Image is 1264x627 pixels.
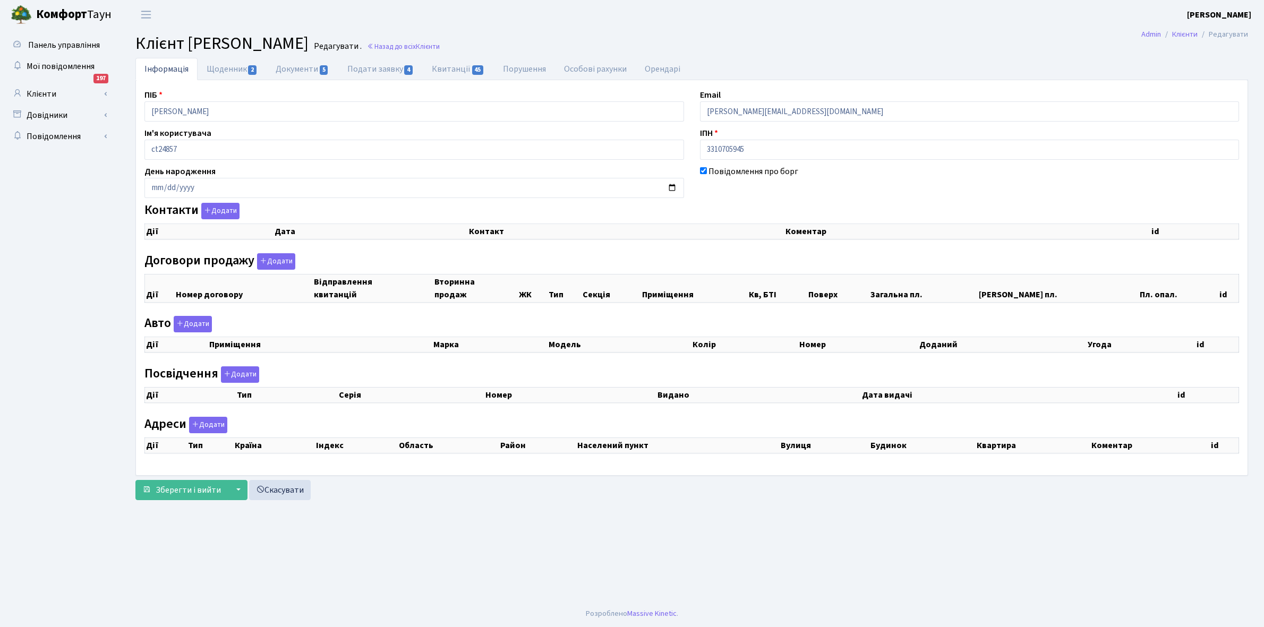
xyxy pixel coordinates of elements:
th: Дії [145,437,187,453]
th: Тип [187,437,234,453]
span: 2 [248,65,257,75]
th: Загальна пл. [869,274,977,302]
label: ІПН [700,127,718,140]
th: Приміщення [208,337,432,353]
th: Кв, БТІ [748,274,807,302]
button: Договори продажу [257,253,295,270]
span: Клієнти [416,41,440,51]
th: Дії [145,274,175,302]
th: Приміщення [641,274,748,302]
th: id [1210,437,1239,453]
a: Інформація [135,58,198,80]
th: Вулиця [780,437,869,453]
th: id [1218,274,1239,302]
th: Поверх [807,274,870,302]
small: Редагувати . [312,41,362,51]
a: Клієнти [5,83,112,105]
label: Посвідчення [144,366,259,383]
th: Колір [691,337,798,353]
button: Переключити навігацію [133,6,159,23]
th: Дата [274,224,468,239]
nav: breadcrumb [1125,23,1264,46]
a: Довідники [5,105,112,126]
span: Зберегти і вийти [156,484,221,496]
th: Номер [798,337,918,353]
span: Таун [36,6,112,24]
th: Секція [582,274,641,302]
button: Адреси [189,417,227,433]
a: Мої повідомлення197 [5,56,112,77]
label: ПІБ [144,89,163,101]
th: Тип [236,387,338,402]
th: Пл. опал. [1139,274,1218,302]
th: id [1195,337,1239,353]
img: logo.png [11,4,32,25]
th: Будинок [869,437,976,453]
th: Квартира [976,437,1091,453]
th: Населений пункт [576,437,780,453]
label: Адреси [144,417,227,433]
th: Доданий [918,337,1087,353]
label: Email [700,89,721,101]
th: Відправлення квитанцій [313,274,433,302]
th: Область [398,437,500,453]
button: Контакти [201,203,240,219]
a: Клієнти [1172,29,1198,40]
label: Договори продажу [144,253,295,270]
a: Орендарі [636,58,689,80]
th: Дата видачі [861,387,1177,402]
th: [PERSON_NAME] пл. [978,274,1139,302]
label: Авто [144,316,212,332]
b: Комфорт [36,6,87,23]
a: Назад до всіхКлієнти [367,41,440,51]
a: Подати заявку [338,58,423,80]
a: Порушення [494,58,555,80]
span: 5 [320,65,328,75]
button: Зберегти і вийти [135,480,228,500]
th: Індекс [315,437,397,453]
a: [PERSON_NAME] [1187,8,1251,21]
span: 45 [472,65,484,75]
th: Дії [145,387,236,402]
th: id [1176,387,1239,402]
label: Ім'я користувача [144,127,211,140]
div: 197 [93,74,108,83]
a: Особові рахунки [555,58,636,80]
label: Повідомлення про борг [708,165,798,178]
label: Контакти [144,203,240,219]
span: Мої повідомлення [27,61,95,72]
th: Контакт [468,224,784,239]
a: Панель управління [5,35,112,56]
span: Панель управління [28,39,100,51]
a: Додати [218,364,259,383]
a: Документи [267,58,338,80]
label: День народження [144,165,216,178]
a: Квитанції [423,58,493,80]
th: Угода [1087,337,1195,353]
th: Дії [145,224,274,239]
th: Коментар [1090,437,1210,453]
div: Розроблено . [586,608,678,620]
th: Номер [484,387,656,402]
button: Посвідчення [221,366,259,383]
a: Massive Kinetic [627,608,677,619]
th: Номер договору [175,274,312,302]
a: Щоденник [198,58,267,80]
a: Додати [254,251,295,270]
a: Admin [1141,29,1161,40]
span: 4 [404,65,413,75]
a: Додати [186,415,227,433]
th: Вторинна продаж [433,274,518,302]
th: Країна [234,437,315,453]
a: Додати [199,201,240,220]
th: Серія [338,387,484,402]
button: Авто [174,316,212,332]
a: Скасувати [249,480,311,500]
b: [PERSON_NAME] [1187,9,1251,21]
th: id [1150,224,1239,239]
th: Коментар [784,224,1151,239]
th: Модель [548,337,692,353]
a: Додати [171,314,212,333]
th: Район [499,437,576,453]
th: ЖК [518,274,548,302]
